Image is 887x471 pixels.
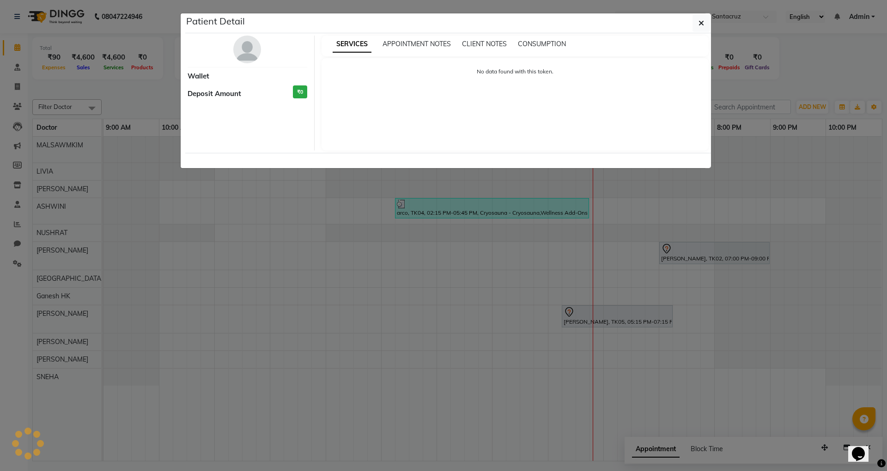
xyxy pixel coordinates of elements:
[462,40,507,48] span: CLIENT NOTES
[186,14,245,28] h5: Patient Detail
[848,434,878,462] iframe: chat widget
[233,36,261,63] img: avatar
[188,89,241,99] span: Deposit Amount
[293,85,307,99] h3: ₹0
[333,36,371,53] span: SERVICES
[383,40,451,48] span: APPOINTMENT NOTES
[518,40,566,48] span: CONSUMPTION
[188,71,209,82] span: Wallet
[331,67,700,76] p: No data found with this token.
